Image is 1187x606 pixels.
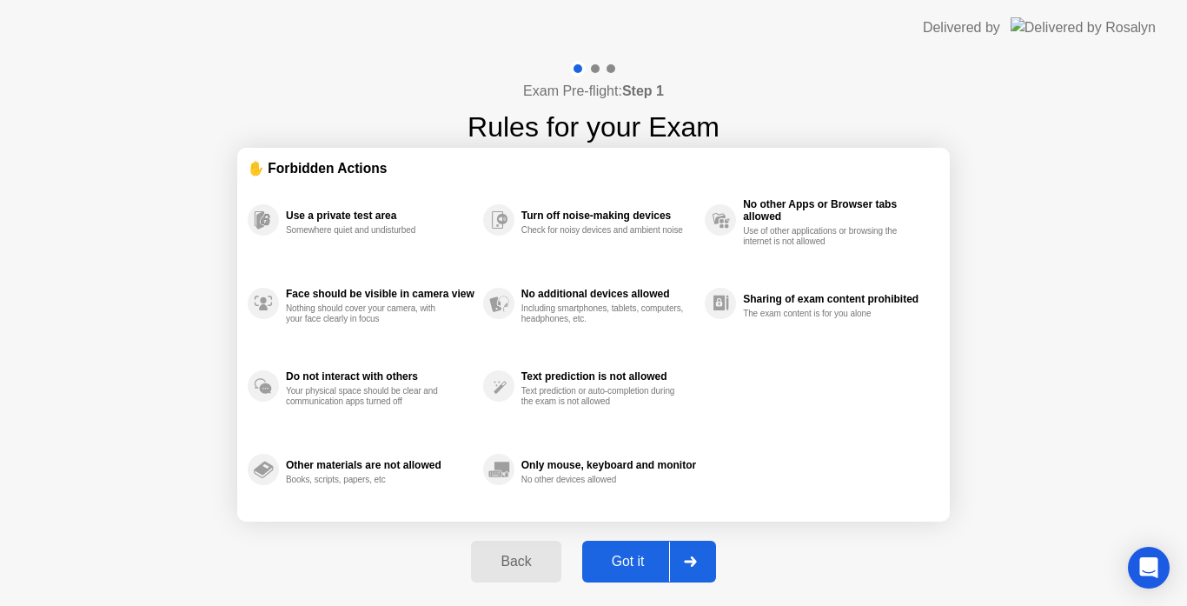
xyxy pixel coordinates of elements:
[286,475,450,485] div: Books, scripts, papers, etc
[743,309,907,319] div: The exam content is for you alone
[286,386,450,407] div: Your physical space should be clear and communication apps turned off
[286,370,474,383] div: Do not interact with others
[582,541,716,583] button: Got it
[286,288,474,300] div: Face should be visible in camera view
[521,210,696,222] div: Turn off noise-making devices
[521,225,686,236] div: Check for noisy devices and ambient noise
[743,293,931,305] div: Sharing of exam content prohibited
[468,106,719,148] h1: Rules for your Exam
[286,225,450,236] div: Somewhere quiet and undisturbed
[1128,547,1170,589] div: Open Intercom Messenger
[286,210,474,222] div: Use a private test area
[743,226,907,247] div: Use of other applications or browsing the internet is not allowed
[521,459,696,471] div: Only mouse, keyboard and monitor
[587,554,669,569] div: Got it
[622,83,664,98] b: Step 1
[471,541,560,583] button: Back
[521,370,696,383] div: Text prediction is not allowed
[521,303,686,324] div: Including smartphones, tablets, computers, headphones, etc.
[286,303,450,324] div: Nothing should cover your camera, with your face clearly in focus
[248,158,939,178] div: ✋ Forbidden Actions
[743,198,931,223] div: No other Apps or Browser tabs allowed
[523,81,664,102] h4: Exam Pre-flight:
[521,386,686,407] div: Text prediction or auto-completion during the exam is not allowed
[476,554,555,569] div: Back
[286,459,474,471] div: Other materials are not allowed
[1011,17,1156,37] img: Delivered by Rosalyn
[521,475,686,485] div: No other devices allowed
[521,288,696,300] div: No additional devices allowed
[923,17,1000,38] div: Delivered by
